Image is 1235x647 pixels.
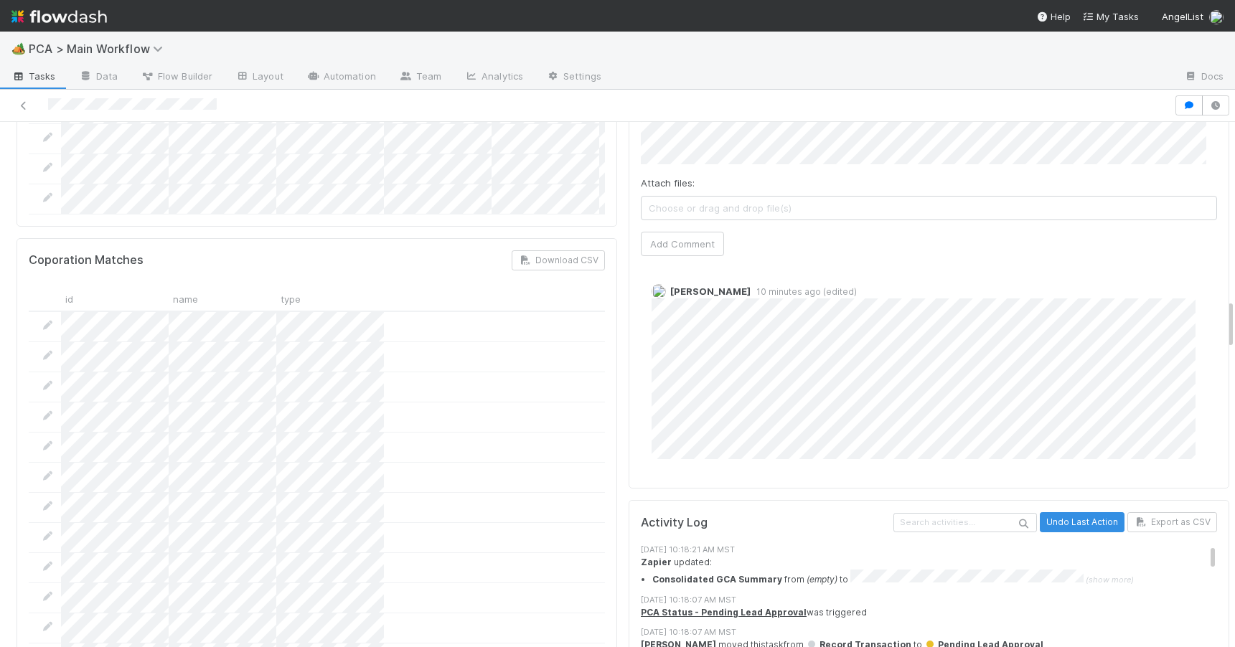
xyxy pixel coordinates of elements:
[129,66,224,89] a: Flow Builder
[11,69,56,83] span: Tasks
[29,42,170,56] span: PCA > Main Workflow
[641,556,1228,586] div: updated:
[11,42,26,55] span: 🏕️
[388,66,453,89] a: Team
[1082,9,1139,24] a: My Tasks
[1127,512,1217,532] button: Export as CSV
[641,594,1228,606] div: [DATE] 10:18:07 AM MST
[1086,575,1134,585] span: (show more)
[641,516,891,530] h5: Activity Log
[641,626,1228,638] div: [DATE] 10:18:07 AM MST
[652,284,666,298] img: avatar_2bce2475-05ee-46d3-9413-d3901f5fa03f.png
[1173,66,1235,89] a: Docs
[1209,10,1224,24] img: avatar_dd78c015-5c19-403d-b5d7-976f9c2ba6b3.png
[224,66,295,89] a: Layout
[641,176,695,190] label: Attach files:
[670,285,751,297] span: [PERSON_NAME]
[641,606,1228,619] div: was triggered
[807,574,837,585] em: (empty)
[652,574,782,585] strong: Consolidated GCA Summary
[276,288,384,310] div: type
[641,607,807,618] a: PCA Status - Pending Lead Approval
[67,66,129,89] a: Data
[295,66,388,89] a: Automation
[1036,9,1071,24] div: Help
[512,250,605,270] button: Download CSV
[652,570,1228,587] summary: Consolidated GCA Summary from (empty) to (show more)
[1082,11,1139,22] span: My Tasks
[1040,512,1124,532] button: Undo Last Action
[169,288,276,310] div: name
[642,197,1216,219] span: Choose or drag and drop file(s)
[535,66,613,89] a: Settings
[29,253,144,268] h5: Coporation Matches
[1162,11,1203,22] span: AngelList
[641,232,724,256] button: Add Comment
[751,286,857,297] span: 10 minutes ago (edited)
[141,69,212,83] span: Flow Builder
[893,513,1037,532] input: Search activities...
[61,288,169,310] div: id
[641,544,1228,556] div: [DATE] 10:18:21 AM MST
[11,4,107,29] img: logo-inverted-e16ddd16eac7371096b0.svg
[453,66,535,89] a: Analytics
[641,557,672,567] strong: Zapier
